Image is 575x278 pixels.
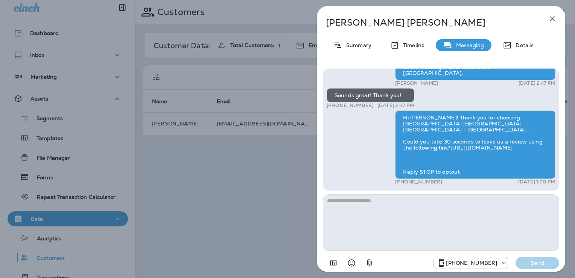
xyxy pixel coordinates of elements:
[452,42,484,48] p: Messaging
[519,80,555,86] p: [DATE] 2:47 PM
[395,80,438,86] p: [PERSON_NAME]
[395,179,442,185] p: [PHONE_NUMBER]
[344,255,359,270] button: Select an emoji
[327,88,414,102] div: Sounds great! Thank you!
[512,42,534,48] p: Details
[342,42,371,48] p: Summary
[326,255,341,270] button: Add in a premade template
[446,260,497,266] p: [PHONE_NUMBER]
[326,17,531,28] p: [PERSON_NAME] [PERSON_NAME]
[327,102,374,108] p: [PHONE_NUMBER]
[395,110,555,179] div: Hi [PERSON_NAME]! Thank you for choosing [GEOGRAPHIC_DATA] [GEOGRAPHIC_DATA] [GEOGRAPHIC_DATA] - ...
[434,258,508,267] div: +1 (984) 409-9300
[518,179,555,185] p: [DATE] 1:00 PM
[377,102,414,108] p: [DATE] 2:47 PM
[399,42,424,48] p: Timeline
